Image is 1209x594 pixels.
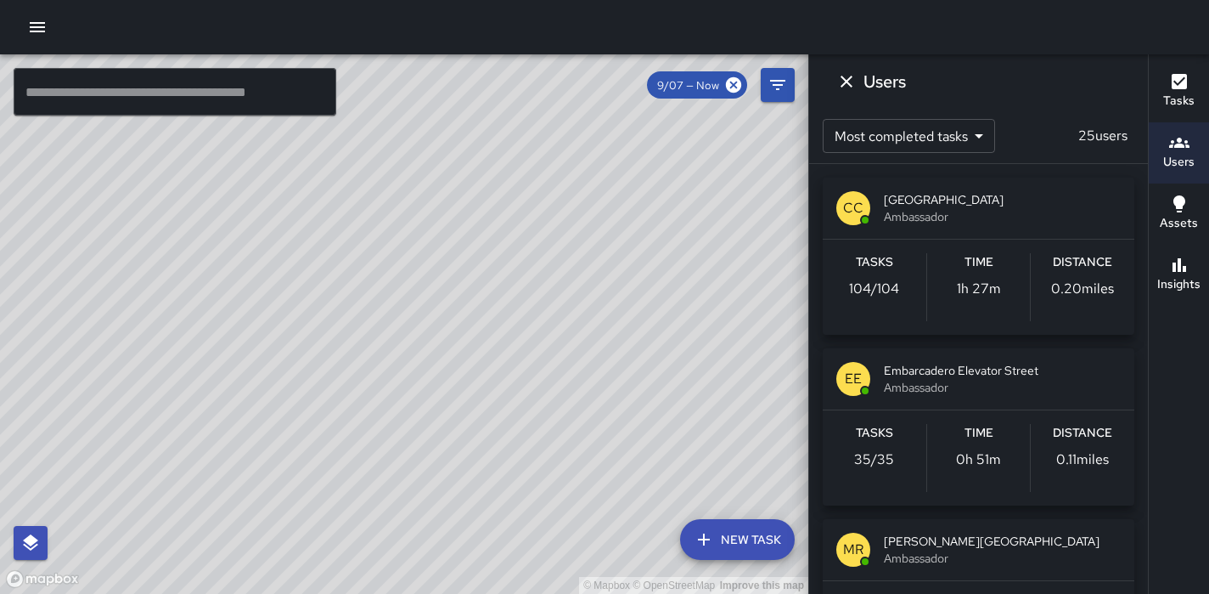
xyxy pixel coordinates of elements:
h6: Distance [1053,424,1112,443]
button: Tasks [1149,61,1209,122]
p: 25 users [1071,126,1134,146]
h6: Tasks [856,424,893,443]
span: [PERSON_NAME][GEOGRAPHIC_DATA] [884,533,1121,550]
span: Ambassador [884,208,1121,225]
h6: Distance [1053,253,1112,272]
p: MR [843,540,863,560]
button: New Task [680,519,795,560]
div: Most completed tasks [823,119,995,153]
span: Ambassador [884,379,1121,396]
h6: Time [964,424,993,443]
h6: Users [863,68,906,95]
span: Ambassador [884,550,1121,567]
button: CC[GEOGRAPHIC_DATA]AmbassadorTasks104/104Time1h 27mDistance0.20miles [823,178,1134,335]
p: 1h 27m [957,279,1001,299]
button: Dismiss [829,65,863,99]
p: EE [845,369,862,389]
span: [GEOGRAPHIC_DATA] [884,191,1121,208]
button: EEEmbarcadero Elevator StreetAmbassadorTasks35/35Time0h 51mDistance0.11miles [823,348,1134,506]
button: Filters [761,68,795,102]
h6: Users [1163,153,1195,172]
p: 104 / 104 [849,279,899,299]
h6: Insights [1157,275,1201,294]
h6: Tasks [856,253,893,272]
h6: Tasks [1163,92,1195,110]
p: 0.20 miles [1051,279,1114,299]
span: 9/07 — Now [647,78,729,93]
span: Embarcadero Elevator Street [884,362,1121,379]
p: 35 / 35 [854,450,894,470]
p: CC [843,198,863,218]
div: 9/07 — Now [647,71,747,99]
p: 0h 51m [956,450,1001,470]
button: Users [1149,122,1209,184]
button: Insights [1149,245,1209,306]
p: 0.11 miles [1056,450,1109,470]
button: Assets [1149,184,1209,245]
h6: Assets [1160,214,1198,233]
h6: Time [964,253,993,272]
